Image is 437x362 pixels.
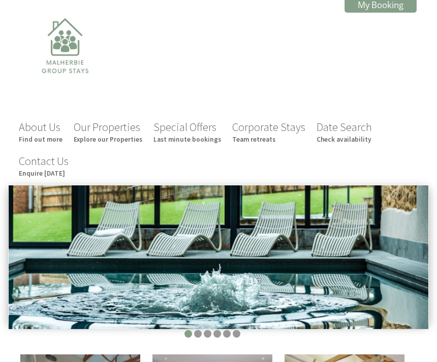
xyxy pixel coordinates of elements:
[232,135,305,144] small: Team retreats
[19,120,63,144] a: About UsFind out more
[153,135,221,144] small: Last minute bookings
[14,12,116,113] img: Malherbie Group Stays
[74,120,142,144] a: Our PropertiesExplore our Properties
[19,154,69,178] a: Contact UsEnquire [DATE]
[19,135,63,144] small: Find out more
[19,169,69,178] small: Enquire [DATE]
[74,135,142,144] small: Explore our Properties
[317,120,372,144] a: Date SearchCheck availability
[153,120,221,144] a: Special OffersLast minute bookings
[232,120,305,144] a: Corporate StaysTeam retreats
[317,135,372,144] small: Check availability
